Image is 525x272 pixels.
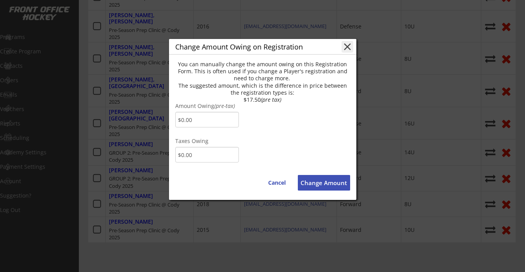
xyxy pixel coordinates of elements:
em: (pre-tax) [214,102,235,110]
button: Cancel [260,175,294,191]
em: (pre tax) [261,96,281,103]
div: Amount Owing [175,103,350,110]
button: close [342,41,353,53]
div: Change Amount Owing on Registration [175,43,342,50]
div: Taxes Owing [175,138,350,145]
div: You can manually change the amount owing on this Registration Form. This is often used if you cha... [175,61,350,103]
button: Change Amount [298,175,350,191]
